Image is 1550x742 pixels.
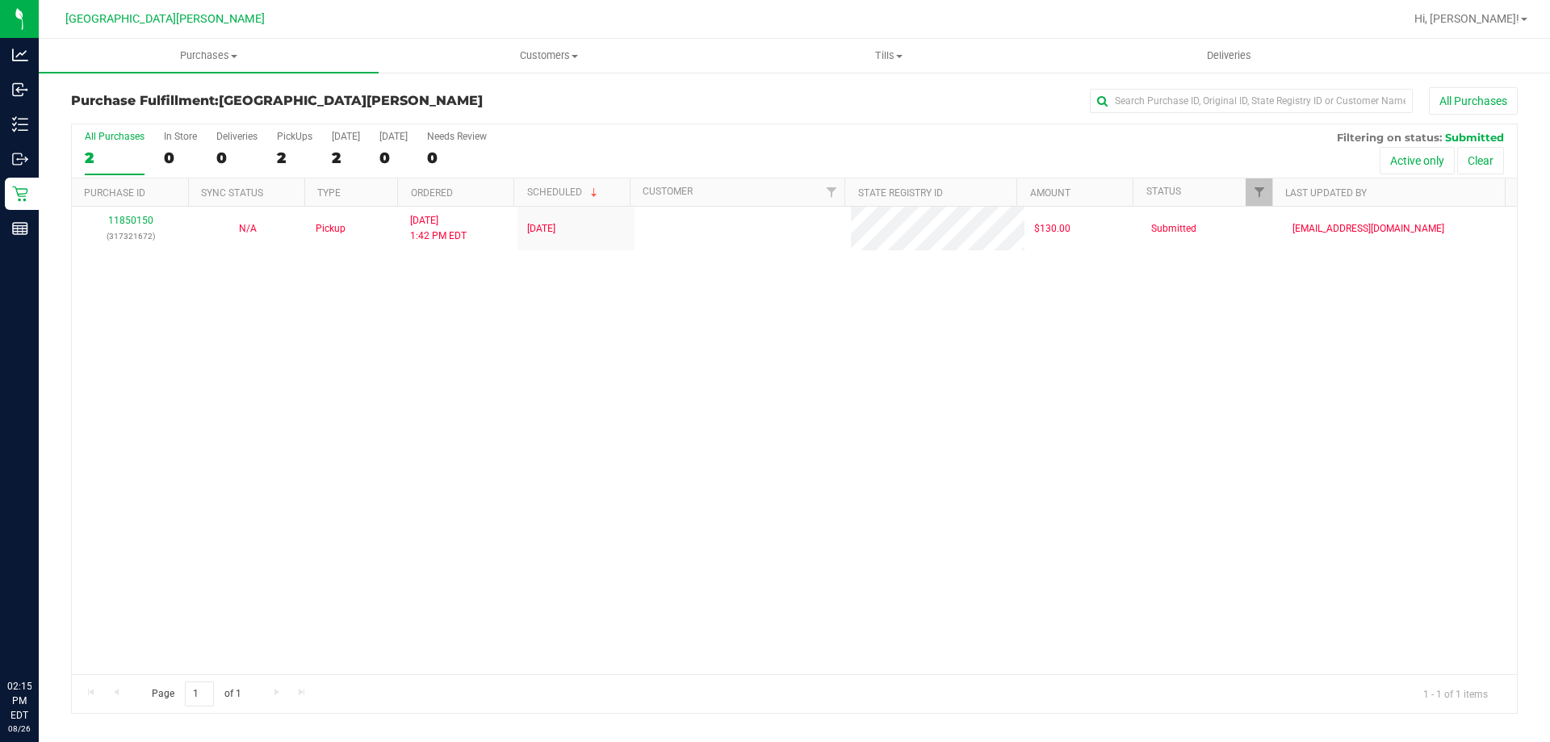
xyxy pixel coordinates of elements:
a: Amount [1030,187,1070,199]
inline-svg: Reports [12,220,28,237]
p: (317321672) [82,228,179,244]
span: Customers [379,48,718,63]
span: Page of 1 [138,681,254,706]
inline-svg: Analytics [12,47,28,63]
div: 0 [164,149,197,167]
a: Purchases [39,39,379,73]
div: 2 [277,149,312,167]
input: 1 [185,681,214,706]
span: Submitted [1445,131,1504,144]
p: 02:15 PM EDT [7,679,31,723]
span: Hi, [PERSON_NAME]! [1414,12,1519,25]
div: Needs Review [427,131,487,142]
h3: Purchase Fulfillment: [71,94,553,108]
a: Sync Status [201,187,263,199]
span: Tills [719,48,1058,63]
inline-svg: Inbound [12,82,28,98]
button: All Purchases [1429,87,1518,115]
span: Submitted [1151,221,1196,237]
span: [DATE] [527,221,555,237]
button: Active only [1380,147,1455,174]
a: Tills [718,39,1058,73]
button: Clear [1457,147,1504,174]
span: [GEOGRAPHIC_DATA][PERSON_NAME] [219,93,483,108]
span: [EMAIL_ADDRESS][DOMAIN_NAME] [1292,221,1444,237]
div: PickUps [277,131,312,142]
div: In Store [164,131,197,142]
a: State Registry ID [858,187,943,199]
div: All Purchases [85,131,145,142]
a: Purchase ID [84,187,145,199]
span: Pickup [316,221,346,237]
span: [DATE] 1:42 PM EDT [410,213,467,244]
span: [GEOGRAPHIC_DATA][PERSON_NAME] [65,12,265,26]
a: 11850150 [108,215,153,226]
inline-svg: Retail [12,186,28,202]
span: Deliveries [1185,48,1273,63]
a: Filter [1246,178,1272,206]
span: Purchases [39,48,379,63]
div: 0 [216,149,258,167]
div: 2 [85,149,145,167]
a: Scheduled [527,187,601,198]
a: Deliveries [1059,39,1399,73]
div: [DATE] [379,131,408,142]
button: N/A [239,221,257,237]
a: Status [1146,186,1181,197]
a: Customers [379,39,718,73]
a: Ordered [411,187,453,199]
div: 0 [379,149,408,167]
a: Customer [643,186,693,197]
div: 0 [427,149,487,167]
a: Filter [818,178,844,206]
a: Last Updated By [1285,187,1367,199]
span: 1 - 1 of 1 items [1410,681,1501,706]
span: Not Applicable [239,223,257,234]
p: 08/26 [7,723,31,735]
div: 2 [332,149,360,167]
iframe: Resource center [16,613,65,661]
inline-svg: Inventory [12,116,28,132]
inline-svg: Outbound [12,151,28,167]
div: [DATE] [332,131,360,142]
span: $130.00 [1034,221,1070,237]
a: Type [317,187,341,199]
span: Filtering on status: [1337,131,1442,144]
input: Search Purchase ID, Original ID, State Registry ID or Customer Name... [1090,89,1413,113]
div: Deliveries [216,131,258,142]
